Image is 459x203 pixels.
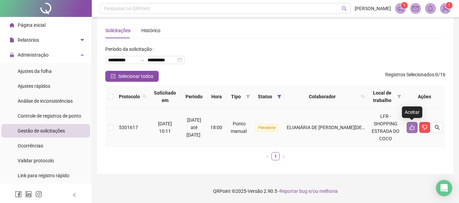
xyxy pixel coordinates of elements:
[10,53,14,57] span: lock
[149,85,181,108] th: Solicitado em
[370,89,394,104] span: Local de trabalho
[271,152,280,160] li: 1
[368,108,404,147] td: LFR - SHOPPING ESTRADA DO COCO
[143,95,147,99] span: search
[35,191,42,198] span: instagram
[277,95,281,99] span: filter
[10,23,14,27] span: home
[139,57,145,63] span: swap-right
[385,72,434,77] span: Registros Selecionados
[446,2,453,9] sup: Atualize o seu contato no menu Meus Dados
[407,93,443,100] div: Ações
[280,152,288,160] li: Próxima página
[265,155,269,159] span: left
[111,74,116,79] span: check-square
[280,188,338,194] span: Reportar bug e/ou melhoria
[280,152,288,160] button: right
[435,125,440,130] span: search
[18,128,65,134] span: Gestão de solicitações
[276,92,283,102] span: filter
[427,5,434,12] span: bell
[139,57,145,63] span: to
[422,125,427,130] span: dislike
[18,173,69,178] span: Link para registro rápido
[245,92,251,102] span: filter
[18,143,43,148] span: Ocorrências
[409,125,415,130] span: like
[105,71,159,82] button: Selecionar todos
[18,22,46,28] span: Página inicial
[398,5,404,12] span: notification
[355,5,391,12] span: [PERSON_NAME]
[15,191,22,198] span: facebook
[141,27,160,34] div: Histórico
[359,92,366,102] span: search
[272,153,279,160] a: 1
[361,95,365,99] span: search
[287,125,404,130] span: ELIANÁRIA DE [PERSON_NAME][DEMOGRAPHIC_DATA]
[18,158,54,163] span: Validar protocolo
[181,85,208,108] th: Período
[10,38,14,42] span: file
[263,152,271,160] li: Página anterior
[25,191,32,198] span: linkedin
[208,85,226,108] th: Hora
[119,93,140,100] span: Protocolo
[118,73,153,80] span: Selecionar todos
[158,121,172,134] span: [DATE] 10:11
[229,93,243,100] span: Tipo
[119,125,138,130] span: 5301617
[105,44,156,55] label: Período da solicitação
[248,188,263,194] span: Versão
[287,93,358,100] span: Colaborador
[210,125,222,130] span: 18:00
[403,3,406,8] span: 1
[282,155,286,159] span: right
[397,95,401,99] span: filter
[436,180,452,196] div: Open Intercom Messenger
[105,27,130,34] div: Solicitações
[342,6,347,11] span: search
[246,95,250,99] span: filter
[92,179,459,203] footer: QRPoint © 2025 - 2.90.5 -
[72,192,77,197] span: left
[401,2,408,9] sup: 1
[385,71,445,82] span: : 0 / 16
[231,121,247,134] span: Ponto manual
[18,52,49,58] span: Administração
[402,106,422,118] div: Aceitar
[18,68,52,74] span: Ajustes da folha
[187,117,201,138] span: [DATE] até [DATE]
[440,3,451,14] img: 84309
[18,113,81,119] span: Controle de registros de ponto
[141,92,148,102] span: search
[18,37,39,43] span: Relatórios
[263,152,271,160] button: left
[18,98,73,104] span: Análise de inconsistências
[18,83,50,89] span: Ajustes rápidos
[448,3,451,8] span: 1
[255,93,275,100] span: Status
[255,124,278,131] span: Pendente
[412,5,419,12] span: mail
[396,88,403,105] span: filter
